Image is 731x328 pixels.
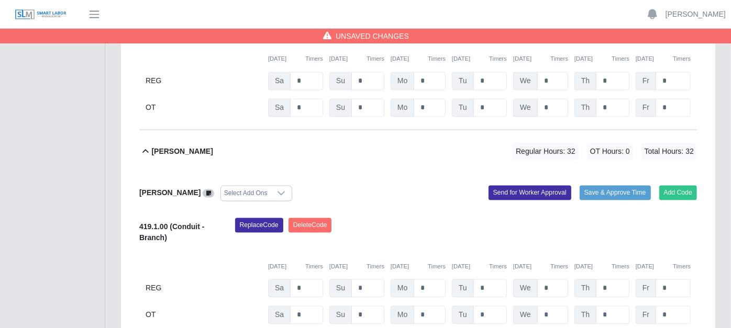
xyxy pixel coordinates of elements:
[513,99,538,117] span: We
[305,55,323,64] button: Timers
[268,72,291,91] span: Sa
[489,186,571,200] button: Send for Worker Approval
[336,31,409,41] span: Unsaved Changes
[391,263,446,272] div: [DATE]
[305,263,323,272] button: Timers
[550,263,568,272] button: Timers
[203,189,214,197] a: View/Edit Notes
[636,263,691,272] div: [DATE]
[367,55,384,64] button: Timers
[452,55,507,64] div: [DATE]
[391,279,414,298] span: Mo
[574,99,596,117] span: Th
[580,186,651,200] button: Save & Approve Time
[513,306,538,324] span: We
[489,263,507,272] button: Timers
[146,306,262,324] div: OT
[268,55,323,64] div: [DATE]
[146,99,262,117] div: OT
[574,72,596,91] span: Th
[641,143,697,161] span: Total Hours: 32
[574,263,629,272] div: [DATE]
[513,143,579,161] span: Regular Hours: 32
[574,279,596,298] span: Th
[268,99,291,117] span: Sa
[367,263,384,272] button: Timers
[151,146,213,157] b: [PERSON_NAME]
[221,186,271,201] div: Select Add Ons
[659,186,697,200] button: Add Code
[235,218,283,233] button: ReplaceCode
[391,99,414,117] span: Mo
[636,72,656,91] span: Fr
[329,263,384,272] div: [DATE]
[587,143,633,161] span: OT Hours: 0
[15,9,67,20] img: SLM Logo
[289,218,332,233] button: DeleteCode
[268,263,323,272] div: [DATE]
[550,55,568,64] button: Timers
[673,55,691,64] button: Timers
[636,306,656,324] span: Fr
[146,279,262,298] div: REG
[513,55,568,64] div: [DATE]
[636,99,656,117] span: Fr
[139,131,697,173] button: [PERSON_NAME] Regular Hours: 32 OT Hours: 0 Total Hours: 32
[452,263,507,272] div: [DATE]
[513,263,568,272] div: [DATE]
[329,279,352,298] span: Su
[452,99,474,117] span: Tu
[673,263,691,272] button: Timers
[574,306,596,324] span: Th
[612,55,629,64] button: Timers
[489,55,507,64] button: Timers
[391,72,414,91] span: Mo
[428,55,446,64] button: Timers
[329,55,384,64] div: [DATE]
[329,306,352,324] span: Su
[139,189,201,197] b: [PERSON_NAME]
[513,72,538,91] span: We
[513,279,538,298] span: We
[329,72,352,91] span: Su
[391,55,446,64] div: [DATE]
[391,306,414,324] span: Mo
[452,279,474,298] span: Tu
[666,9,726,20] a: [PERSON_NAME]
[268,279,291,298] span: Sa
[329,99,352,117] span: Su
[636,279,656,298] span: Fr
[574,55,629,64] div: [DATE]
[268,306,291,324] span: Sa
[636,55,691,64] div: [DATE]
[452,306,474,324] span: Tu
[452,72,474,91] span: Tu
[428,263,446,272] button: Timers
[139,223,204,242] b: 419.1.00 (Conduit - Branch)
[612,263,629,272] button: Timers
[146,72,262,91] div: REG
